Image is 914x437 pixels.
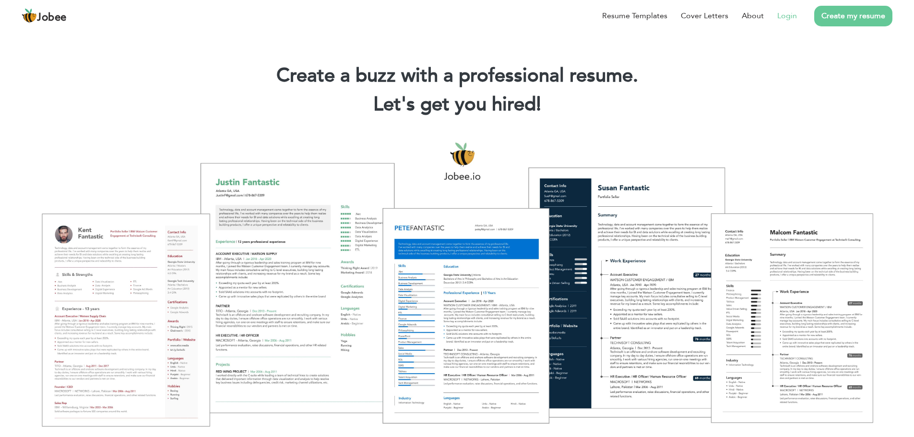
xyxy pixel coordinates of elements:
[814,6,892,26] a: Create my resume
[602,10,667,22] a: Resume Templates
[14,92,900,117] h2: Let's
[536,91,541,118] span: |
[22,8,67,24] a: Jobee
[420,91,541,118] span: get you hired!
[742,10,764,22] a: About
[777,10,797,22] a: Login
[22,8,37,24] img: jobee.io
[681,10,728,22] a: Cover Letters
[37,12,67,23] span: Jobee
[14,63,900,88] h1: Create a buzz with a professional resume.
